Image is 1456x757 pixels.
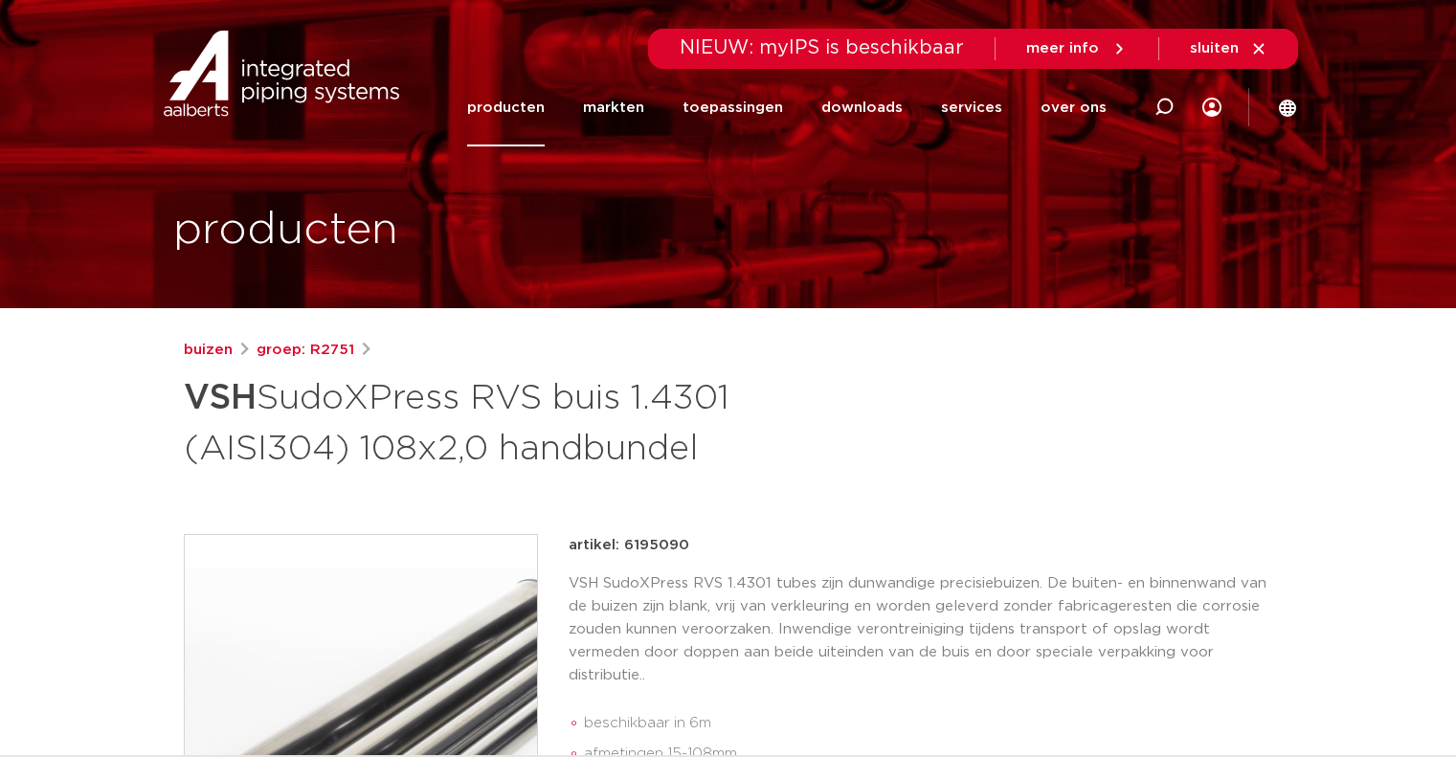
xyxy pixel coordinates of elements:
a: downloads [821,69,903,146]
a: services [941,69,1002,146]
a: markten [583,69,644,146]
a: sluiten [1190,40,1267,57]
a: toepassingen [683,69,783,146]
li: beschikbaar in 6m [584,708,1273,739]
a: over ons [1041,69,1107,146]
a: producten [467,69,545,146]
p: artikel: 6195090 [569,534,689,557]
div: my IPS [1202,69,1221,146]
nav: Menu [467,69,1107,146]
a: groep: R2751 [257,339,354,362]
span: meer info [1026,41,1099,56]
span: NIEUW: myIPS is beschikbaar [680,38,964,57]
strong: VSH [184,381,257,415]
h1: SudoXPress RVS buis 1.4301 (AISI304) 108x2,0 handbundel [184,369,903,473]
a: buizen [184,339,233,362]
span: sluiten [1190,41,1239,56]
p: VSH SudoXPress RVS 1.4301 tubes zijn dunwandige precisiebuizen. De buiten- en binnenwand van de b... [569,572,1273,687]
a: meer info [1026,40,1128,57]
h1: producten [173,200,398,261]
